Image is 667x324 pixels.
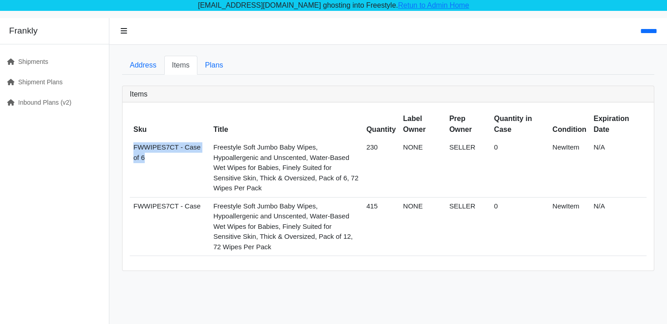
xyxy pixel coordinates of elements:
td: FWWIPES7CT - Case [130,197,210,256]
td: N/A [590,139,647,197]
th: Quantity [363,110,399,139]
td: 230 [363,139,399,197]
td: SELLER [446,139,490,197]
th: Quantity in Case [490,110,549,139]
th: Prep Owner [446,110,490,139]
a: Items [164,56,197,75]
td: FWWIPES7CT - Case of 6 [130,139,210,197]
td: N/A [590,197,647,256]
th: Sku [130,110,210,139]
td: NewItem [549,139,590,197]
h3: Items [130,90,147,98]
th: Expiration Date [590,110,647,139]
td: NewItem [549,197,590,256]
a: Retun to Admin Home [398,1,469,9]
th: Title [210,110,363,139]
th: Condition [549,110,590,139]
td: Freestyle Soft Jumbo Baby Wipes, Hypoallergenic and Unscented, Water-Based Wet Wipes for Babies, ... [210,197,363,256]
td: 0 [490,197,549,256]
td: 415 [363,197,399,256]
td: NONE [399,139,446,197]
td: 0 [490,139,549,197]
a: Address [122,56,164,75]
td: SELLER [446,197,490,256]
a: Plans [197,56,231,75]
td: Freestyle Soft Jumbo Baby Wipes, Hypoallergenic and Unscented, Water-Based Wet Wipes for Babies, ... [210,139,363,197]
th: Label Owner [399,110,446,139]
td: NONE [399,197,446,256]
